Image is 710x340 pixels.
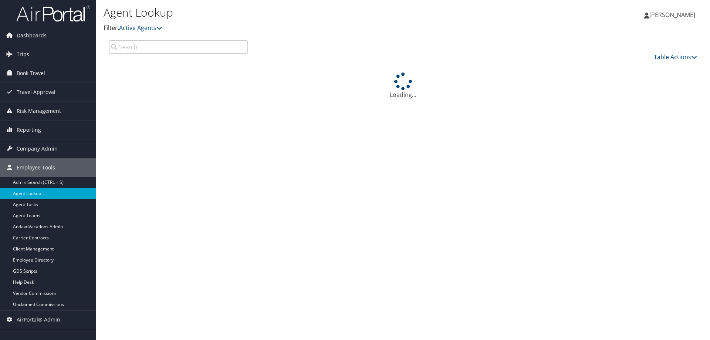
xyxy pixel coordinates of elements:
span: Company Admin [17,139,58,158]
a: [PERSON_NAME] [644,4,703,26]
span: Book Travel [17,64,45,83]
span: Travel Approval [17,83,55,101]
span: Risk Management [17,102,61,120]
a: Active Agents [119,24,162,32]
span: Reporting [17,121,41,139]
img: airportal-logo.png [16,5,90,22]
p: Filter: [104,23,503,33]
span: Employee Tools [17,158,55,177]
span: Dashboards [17,26,47,45]
a: Table Actions [654,53,697,61]
span: AirPortal® Admin [17,310,60,329]
span: [PERSON_NAME] [649,11,695,19]
input: Search [109,40,248,54]
h1: Agent Lookup [104,5,503,20]
div: Loading... [104,73,703,99]
span: Trips [17,45,29,64]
